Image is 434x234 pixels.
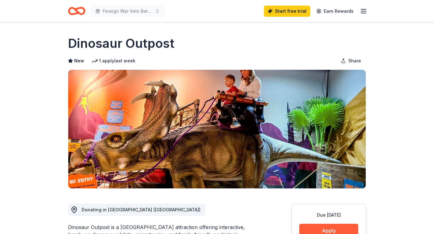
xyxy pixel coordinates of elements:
[336,55,366,67] button: Share
[82,207,201,212] span: Donating in [GEOGRAPHIC_DATA] ([GEOGRAPHIC_DATA])
[299,211,358,219] div: Due [DATE]
[264,6,310,17] a: Start free trial
[68,35,174,52] h1: Dinosaur Outpost
[68,70,366,188] img: Image for Dinosaur Outpost
[92,57,135,65] div: 1 apply last week
[348,57,361,65] span: Share
[103,7,152,15] span: Foreign War Vets Battleship Poker Run Fundraiser
[68,4,85,18] a: Home
[74,57,84,65] span: New
[90,5,165,17] button: Foreign War Vets Battleship Poker Run Fundraiser
[313,6,357,17] a: Earn Rewards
